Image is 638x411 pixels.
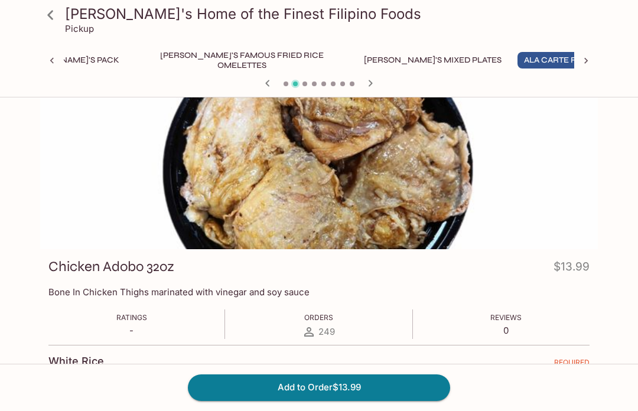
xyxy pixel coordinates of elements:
[490,313,522,322] span: Reviews
[48,257,174,276] h3: Chicken Adobo 32oz
[554,257,590,280] h4: $13.99
[116,325,147,336] p: -
[40,93,598,249] div: Chicken Adobo 32oz
[318,326,335,337] span: 249
[554,358,590,371] span: REQUIRED
[48,355,104,368] h4: White Rice
[357,52,508,68] button: [PERSON_NAME]'s Mixed Plates
[65,23,94,34] p: Pickup
[135,52,348,68] button: [PERSON_NAME]'s Famous Fried Rice Omelettes
[48,286,590,298] p: Bone In Chicken Thighs marinated with vinegar and soy sauce
[11,52,126,68] button: [PERSON_NAME]'s Pack
[116,313,147,322] span: Ratings
[65,5,593,23] h3: [PERSON_NAME]'s Home of the Finest Filipino Foods
[188,374,450,400] button: Add to Order$13.99
[490,325,522,336] p: 0
[304,313,333,322] span: Orders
